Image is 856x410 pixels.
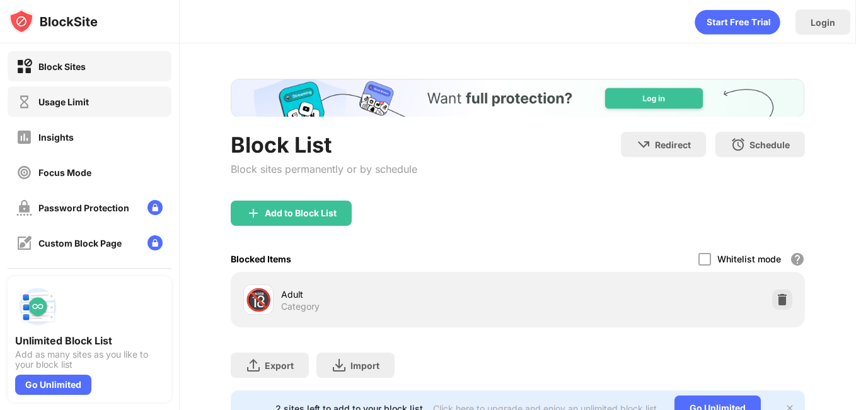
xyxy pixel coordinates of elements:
div: Unlimited Block List [15,334,164,347]
div: Export [265,360,294,371]
div: Insights [38,132,74,143]
div: Go Unlimited [15,375,91,395]
div: Import [350,360,379,371]
img: customize-block-page-off.svg [16,235,32,251]
iframe: Banner [231,79,804,117]
div: Whitelist mode [717,254,781,264]
img: push-block-list.svg [15,284,61,329]
iframe: Caixa de diálogo "Fazer login com o Google" [597,13,843,184]
img: lock-menu.svg [147,200,163,215]
div: Block sites permanently or by schedule [231,163,417,175]
div: Custom Block Page [38,238,122,249]
img: block-on.svg [16,59,32,74]
img: password-protection-off.svg [16,200,32,216]
div: Usage Limit [38,97,89,107]
div: animation [695,9,780,35]
div: Blocked Items [231,254,291,264]
div: Focus Mode [38,167,91,178]
img: lock-menu.svg [147,235,163,250]
div: Block List [231,132,417,158]
img: time-usage-off.svg [16,94,32,110]
div: Password Protection [38,202,129,213]
div: Category [281,301,320,312]
div: Add as many sites as you like to your block list [15,349,164,370]
div: Block Sites [38,61,86,72]
img: focus-off.svg [16,165,32,180]
div: Adult [281,288,518,301]
img: logo-blocksite.svg [9,9,98,34]
div: Add to Block List [265,208,337,218]
img: insights-off.svg [16,129,32,145]
div: 🔞 [245,287,272,313]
